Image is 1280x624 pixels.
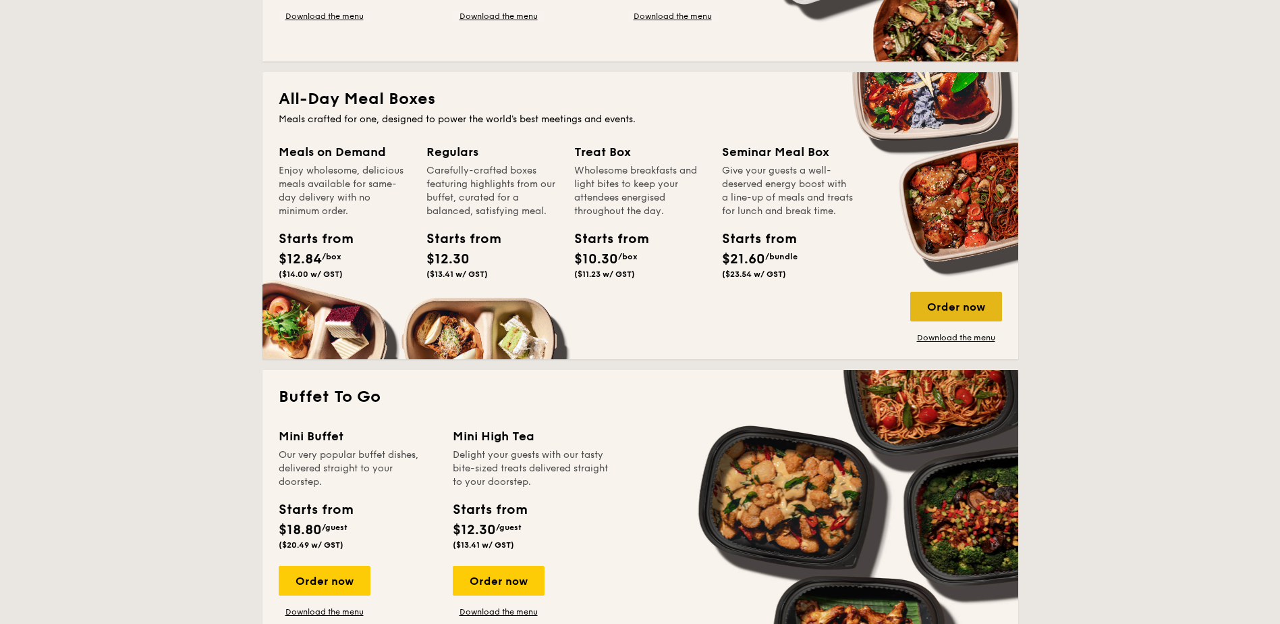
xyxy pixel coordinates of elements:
[279,427,437,446] div: Mini Buffet
[426,251,470,267] span: $12.30
[574,164,706,218] div: Wholesome breakfasts and light bites to keep your attendees energised throughout the day.
[279,522,322,538] span: $18.80
[453,448,611,489] div: Delight your guests with our tasty bite-sized treats delivered straight to your doorstep.
[426,142,558,161] div: Regulars
[279,540,343,550] span: ($20.49 w/ GST)
[453,500,526,520] div: Starts from
[279,269,343,279] span: ($14.00 w/ GST)
[574,251,618,267] span: $10.30
[453,522,496,538] span: $12.30
[722,142,854,161] div: Seminar Meal Box
[765,252,798,261] span: /bundle
[453,540,514,550] span: ($13.41 w/ GST)
[574,269,635,279] span: ($11.23 w/ GST)
[910,332,1002,343] a: Download the menu
[279,606,370,617] a: Download the menu
[322,252,341,261] span: /box
[496,523,522,532] span: /guest
[279,386,1002,408] h2: Buffet To Go
[279,164,410,218] div: Enjoy wholesome, delicious meals available for same-day delivery with no minimum order.
[722,251,765,267] span: $21.60
[426,164,558,218] div: Carefully-crafted boxes featuring highlights from our buffet, curated for a balanced, satisfying ...
[574,142,706,161] div: Treat Box
[426,229,487,249] div: Starts from
[279,500,352,520] div: Starts from
[722,269,786,279] span: ($23.54 w/ GST)
[722,164,854,218] div: Give your guests a well-deserved energy boost with a line-up of meals and treats for lunch and br...
[279,142,410,161] div: Meals on Demand
[453,566,545,596] div: Order now
[322,523,347,532] span: /guest
[574,229,635,249] div: Starts from
[279,11,370,22] a: Download the menu
[279,566,370,596] div: Order now
[722,229,783,249] div: Starts from
[627,11,719,22] a: Download the menu
[910,292,1002,321] div: Order now
[279,88,1002,110] h2: All-Day Meal Boxes
[453,11,545,22] a: Download the menu
[618,252,638,261] span: /box
[426,269,488,279] span: ($13.41 w/ GST)
[279,229,339,249] div: Starts from
[279,448,437,489] div: Our very popular buffet dishes, delivered straight to your doorstep.
[279,251,322,267] span: $12.84
[453,606,545,617] a: Download the menu
[279,113,1002,126] div: Meals crafted for one, designed to power the world's best meetings and events.
[453,427,611,446] div: Mini High Tea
